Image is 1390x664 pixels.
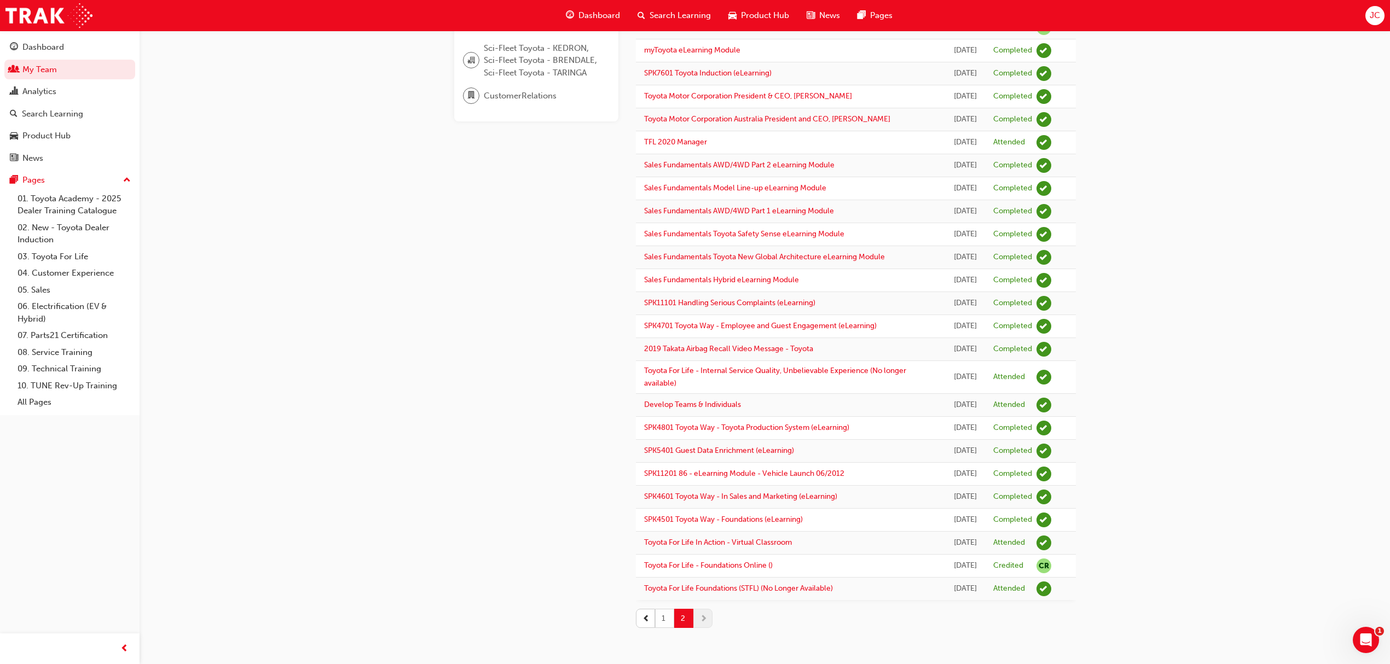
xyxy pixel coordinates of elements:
[22,152,43,165] div: News
[954,205,977,218] div: Tue Nov 05 2019 00:00:00 GMT+1000 (Australian Eastern Standard Time)
[13,344,135,361] a: 08. Service Training
[4,170,135,190] button: Pages
[993,321,1032,331] div: Completed
[720,4,798,27] a: car-iconProduct Hub
[993,68,1032,79] div: Completed
[644,446,794,455] a: SPK5401 Guest Data Enrichment (eLearning)
[700,613,708,624] span: next-icon
[13,377,135,394] a: 10. TUNE Rev-Up Training
[644,515,803,524] a: SPK4501 Toyota Way - Foundations (eLearning)
[484,90,557,102] span: CustomerRelations
[13,327,135,344] a: 07. Parts21 Certification
[13,298,135,327] a: 06. Electrification (EV & Hybrid)
[954,251,977,264] div: Tue Oct 29 2019 00:00:00 GMT+1000 (Australian Eastern Standard Time)
[644,423,849,432] a: SPK4801 Toyota Way - Toyota Production System (eLearning)
[1036,89,1051,104] span: learningRecordVerb_COMPLETE-icon
[1036,204,1051,219] span: learningRecordVerb_COMPLETE-icon
[644,344,813,353] a: 2019 Takata Airbag Recall Video Message - Toyota
[954,343,977,356] div: Fri Jun 21 2019 00:00:00 GMT+1000 (Australian Eastern Standard Time)
[993,275,1032,286] div: Completed
[644,91,852,101] a: Toyota Motor Corporation President & CEO, [PERSON_NAME]
[578,9,620,22] span: Dashboard
[13,360,135,377] a: 09. Technical Training
[954,159,977,172] div: Tue Nov 05 2019 00:00:00 GMT+1000 (Australian Eastern Standard Time)
[954,90,977,103] div: Fri Mar 27 2020 00:00:00 GMT+1000 (Australian Eastern Standard Time)
[1353,627,1379,653] iframe: Intercom live chat
[993,446,1032,456] div: Completed
[693,609,713,628] button: next-icon
[644,298,815,307] a: SPK11101 Handling Serious Complaints (eLearning)
[954,228,977,241] div: Tue Oct 29 2019 00:00:00 GMT+1000 (Australian Eastern Standard Time)
[1036,112,1051,127] span: learningRecordVerb_COMPLETE-icon
[5,3,92,28] img: Trak
[655,609,674,628] button: 1
[644,114,890,124] a: Toyota Motor Corporation Australia President and CEO, [PERSON_NAME]
[644,275,799,284] a: Sales Fundamentals Hybrid eLearning Module
[954,320,977,333] div: Mon Jul 08 2019 00:00:00 GMT+1000 (Australian Eastern Standard Time)
[4,104,135,124] a: Search Learning
[1036,421,1051,435] span: learningRecordVerb_COMPLETE-icon
[566,9,574,22] span: guage-icon
[1036,467,1051,481] span: learningRecordVerb_COMPLETE-icon
[993,344,1032,354] div: Completed
[1365,6,1385,25] button: JC
[674,609,693,628] button: 2
[993,91,1032,102] div: Completed
[644,68,772,78] a: SPK7601 Toyota Induction (eLearning)
[954,514,977,526] div: Fri Sep 09 2016 00:00:00 GMT+1000 (Australian Eastern Standard Time)
[629,4,720,27] a: search-iconSearch Learning
[1036,444,1051,458] span: learningRecordVerb_COMPLETE-icon
[1036,319,1051,334] span: learningRecordVerb_COMPLETE-icon
[954,297,977,310] div: Mon Jul 08 2019 00:00:00 GMT+1000 (Australian Eastern Standard Time)
[13,265,135,282] a: 04. Customer Experience
[819,9,840,22] span: News
[993,137,1025,148] div: Attended
[954,422,977,434] div: Wed Sep 28 2016 00:00:00 GMT+1000 (Australian Eastern Standard Time)
[13,190,135,219] a: 01. Toyota Academy - 2025 Dealer Training Catalogue
[644,252,885,261] a: Sales Fundamentals Toyota New Global Architecture eLearning Module
[1036,250,1051,265] span: learningRecordVerb_COMPLETE-icon
[1036,296,1051,311] span: learningRecordVerb_COMPLETE-icon
[13,282,135,299] a: 05. Sales
[4,126,135,146] a: Product Hub
[13,394,135,411] a: All Pages
[123,173,131,188] span: up-icon
[993,298,1032,308] div: Completed
[1036,581,1051,596] span: learningRecordVerb_ATTEND-icon
[1036,558,1051,573] span: null-icon
[4,37,135,57] a: Dashboard
[484,42,601,79] span: Sci-Fleet Toyota - KEDRON, Sci-Fleet Toyota - BRENDALE, Sci-Fleet Toyota - TARINGA
[993,229,1032,240] div: Completed
[644,160,835,170] a: Sales Fundamentals AWD/4WD Part 2 eLearning Module
[636,609,655,628] button: prev-icon
[644,538,792,547] a: Toyota For Life In Action - Virtual Classroom
[741,9,789,22] span: Product Hub
[4,35,135,170] button: DashboardMy TeamAnalyticsSearch LearningProduct HubNews
[954,399,977,411] div: Mon Feb 20 2017 00:00:00 GMT+1000 (Australian Eastern Standard Time)
[644,183,826,193] a: Sales Fundamentals Model Line-up eLearning Module
[954,136,977,149] div: Thu Feb 20 2020 00:00:00 GMT+1000 (Australian Eastern Standard Time)
[10,131,18,141] span: car-icon
[557,4,629,27] a: guage-iconDashboard
[10,65,18,75] span: people-icon
[954,560,977,572] div: Wed Jul 08 2015 00:00:00 GMT+1000 (Australian Eastern Standard Time)
[870,9,893,22] span: Pages
[22,130,71,142] div: Product Hub
[954,491,977,503] div: Wed Sep 28 2016 00:00:00 GMT+1000 (Australian Eastern Standard Time)
[10,154,18,164] span: news-icon
[22,108,83,120] div: Search Learning
[642,613,650,624] span: prev-icon
[644,492,837,501] a: SPK4601 Toyota Way - In Sales and Marketing (eLearning)
[1375,627,1384,636] span: 1
[954,445,977,457] div: Wed Sep 28 2016 00:00:00 GMT+1000 (Australian Eastern Standard Time)
[1036,398,1051,412] span: learningRecordVerb_ATTEND-icon
[22,41,64,54] div: Dashboard
[993,515,1032,525] div: Completed
[10,109,18,119] span: search-icon
[10,87,18,97] span: chart-icon
[644,206,834,215] a: Sales Fundamentals AWD/4WD Part 1 eLearning Module
[644,321,877,330] a: SPK4701 Toyota Way - Employee and Guest Engagement (eLearning)
[954,44,977,57] div: Tue Aug 04 2020 00:00:00 GMT+1000 (Australian Eastern Standard Time)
